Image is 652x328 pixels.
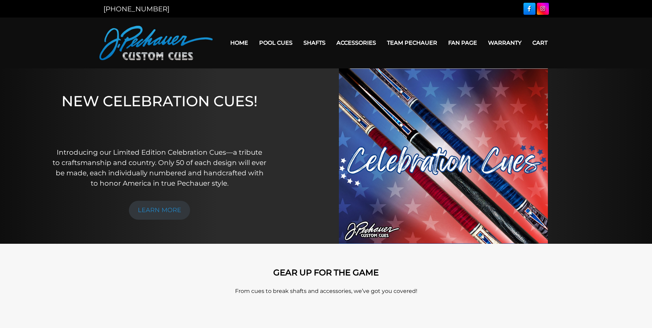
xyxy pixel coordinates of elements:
[331,34,382,52] a: Accessories
[129,201,190,220] a: LEARN MORE
[382,34,443,52] a: Team Pechauer
[298,34,331,52] a: Shafts
[99,26,213,60] img: Pechauer Custom Cues
[443,34,483,52] a: Fan Page
[103,5,169,13] a: [PHONE_NUMBER]
[527,34,553,52] a: Cart
[52,147,267,188] p: Introducing our Limited Edition Celebration Cues—a tribute to craftsmanship and country. Only 50 ...
[130,287,522,295] p: From cues to break shafts and accessories, we’ve got you covered!
[225,34,254,52] a: Home
[483,34,527,52] a: Warranty
[254,34,298,52] a: Pool Cues
[52,92,267,138] h1: NEW CELEBRATION CUES!
[273,267,379,277] strong: GEAR UP FOR THE GAME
